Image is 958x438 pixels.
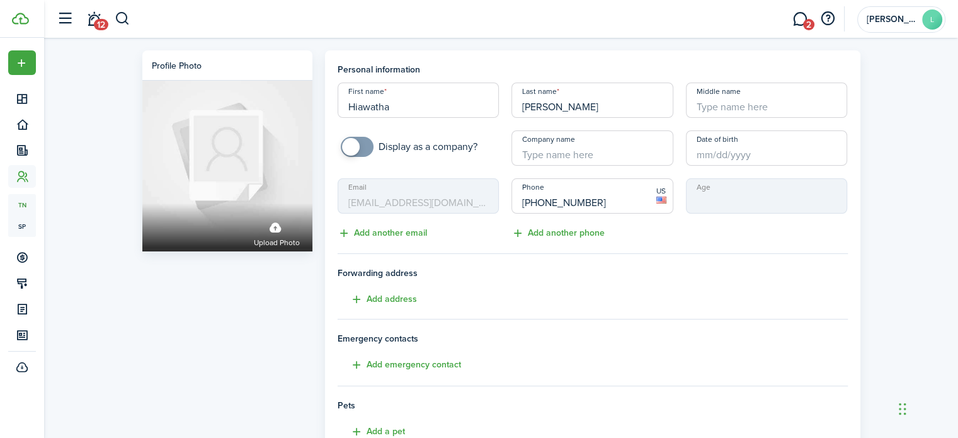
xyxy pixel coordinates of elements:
a: sp [8,216,36,237]
iframe: Chat Widget [748,302,958,438]
h4: Personal information [338,63,848,76]
div: Drag [899,390,906,428]
input: Type name here [511,83,673,118]
button: Open menu [8,50,36,75]
button: Add another phone [511,226,605,241]
button: Add emergency contact [338,358,461,372]
a: tn [8,194,36,216]
input: Type name here [686,83,848,118]
button: Add address [338,292,417,307]
input: Type name here [338,83,499,118]
span: US [656,185,666,197]
input: Add phone number [511,178,673,214]
span: Upload photo [254,237,300,250]
h4: Pets [338,399,848,412]
div: Profile photo [152,59,202,72]
input: mm/dd/yyyy [686,130,848,166]
input: Type name here [511,130,673,166]
span: Forwarding address [338,267,848,280]
button: Add another email [338,226,427,241]
label: Upload photo [254,216,300,250]
h4: Emergency contacts [338,332,848,345]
